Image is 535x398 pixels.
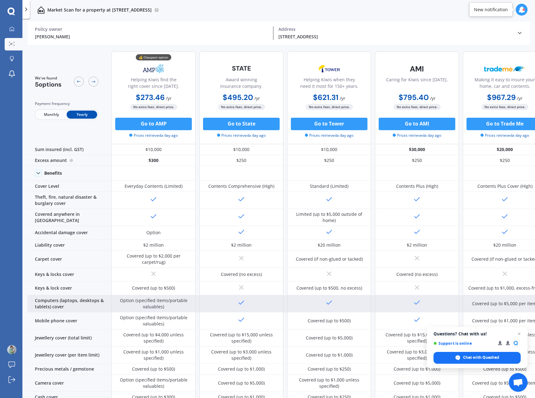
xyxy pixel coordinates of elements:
[509,373,528,392] a: Open chat
[291,118,367,130] button: Go to Tower
[129,133,178,138] span: Prices retrieved a day ago
[305,133,353,138] span: Prices retrieved a day ago
[218,366,265,372] div: Covered (up to $1,000)
[27,240,111,251] div: Liability cover
[132,366,175,372] div: Covered (up to $500)
[308,318,351,324] div: Covered (up to $500)
[111,144,196,155] div: $10,000
[308,366,351,372] div: Covered (up to $250)
[278,33,512,40] div: [STREET_ADDRESS]
[111,155,196,166] div: $300
[375,144,459,155] div: $30,000
[306,352,353,358] div: Covered (up to $1,000)
[27,226,111,240] div: Accidental damage cover
[133,61,174,77] img: AMP.webp
[221,271,262,277] div: Covered (no excess)
[27,295,111,312] div: Computers (laptops, desktops & tablets) cover
[484,61,525,77] img: Trademe.webp
[396,61,438,77] img: AMI-text-1.webp
[254,95,260,101] span: / yr
[199,155,283,166] div: $250
[218,380,265,386] div: Covered (up to $5,000)
[27,282,111,295] div: Keys & lock cover
[463,355,499,360] span: Chat with Quashed
[477,183,533,189] div: Contents Plus Cover (High)
[27,364,111,375] div: Precious metals / gemstone
[27,329,111,347] div: Jewellery cover (total limit)
[483,366,526,372] div: Covered (up to $500)
[430,95,436,101] span: / yr
[223,92,253,102] b: $495.20
[116,349,191,361] div: Covered (up to $1,000 unless specified)
[278,26,512,32] div: Address
[204,332,279,344] div: Covered (up to $15,000 unless specified)
[433,341,494,346] span: Support is online
[37,6,45,14] img: home-and-contents.b802091223b8502ef2dd.svg
[116,297,191,310] div: Option (specified items/portable valuables)
[221,61,262,76] img: State-text-1.webp
[35,26,268,32] div: Policy owner
[27,144,111,155] div: Sum insured (incl. GST)
[380,349,454,361] div: Covered (up to $3,000 unless specified)
[309,61,350,77] img: Tower.webp
[204,349,279,361] div: Covered (up to $3,000 unless specified)
[433,352,521,364] span: Chat with Quashed
[396,271,438,277] div: Covered (no excess)
[67,111,97,119] span: Yearly
[117,76,190,92] div: Helping Kiwis find the right cover since [DATE].
[125,183,182,189] div: Everyday Contents (Limited)
[306,104,353,110] span: No extra fees, direct price.
[47,7,152,13] p: Market Scan for a property at [STREET_ADDRESS]
[474,7,508,13] div: New notification
[143,242,164,248] div: $2 million
[380,332,454,344] div: Covered (up to $15,000 unless specified)
[433,331,521,336] span: Questions? Chat with us!
[375,155,459,166] div: $250
[116,332,191,344] div: Covered (up to $4,000 unless specified)
[35,33,268,40] div: [PERSON_NAME]
[487,92,516,102] b: $967.29
[205,76,278,92] div: Award winning insurance company.
[166,95,172,101] span: / yr
[27,181,111,192] div: Cover Level
[318,242,341,248] div: $20 million
[292,211,367,224] div: Limited (up to $5,000 outside of home)
[132,285,175,291] div: Covered (up to $500)
[35,80,62,88] span: 5 options
[146,230,161,236] div: Option
[231,242,252,248] div: $2 million
[130,104,177,110] span: No extra fees, direct price.
[35,101,98,107] div: Payment frequency
[287,155,371,166] div: $250
[287,144,371,155] div: $10,000
[340,95,345,101] span: / yr
[27,347,111,364] div: Jewellery cover (per item limit)
[136,54,171,60] div: 💰 Cheapest option
[407,242,427,248] div: $2 million
[199,144,283,155] div: $10,000
[35,75,62,81] span: We've found
[296,256,363,262] div: Covered (if non-glued or tacked)
[306,335,353,341] div: Covered (up to $5,000)
[394,366,440,372] div: Covered (up to $1,000)
[136,92,165,102] b: $273.46
[292,76,366,92] div: Helping Kiwis when they need it most for 150+ years.
[27,268,111,282] div: Keys & locks cover
[399,92,429,102] b: $795.40
[115,118,192,130] button: Go to AMP
[292,377,367,389] div: Covered (up to $1,000 unless specified)
[296,285,362,291] div: Covered (up to $500, no excess)
[27,375,111,392] div: Camera cover
[27,209,111,226] div: Covered anywhere in [GEOGRAPHIC_DATA]
[36,111,67,119] span: Monthly
[396,183,438,189] div: Contents Plus (High)
[481,104,528,110] span: No extra fees, direct price.
[116,315,191,327] div: Option (specified items/portable valuables)
[27,192,111,209] div: Theft, fire, natural disaster & burglary cover
[44,170,62,176] div: Benefits
[379,118,455,130] button: Go to AMI
[393,133,441,138] span: Prices retrieved a day ago
[27,312,111,329] div: Mobile phone cover
[27,251,111,268] div: Carpet cover
[116,253,191,265] div: Covered (up to $2,000 per carpet/rug)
